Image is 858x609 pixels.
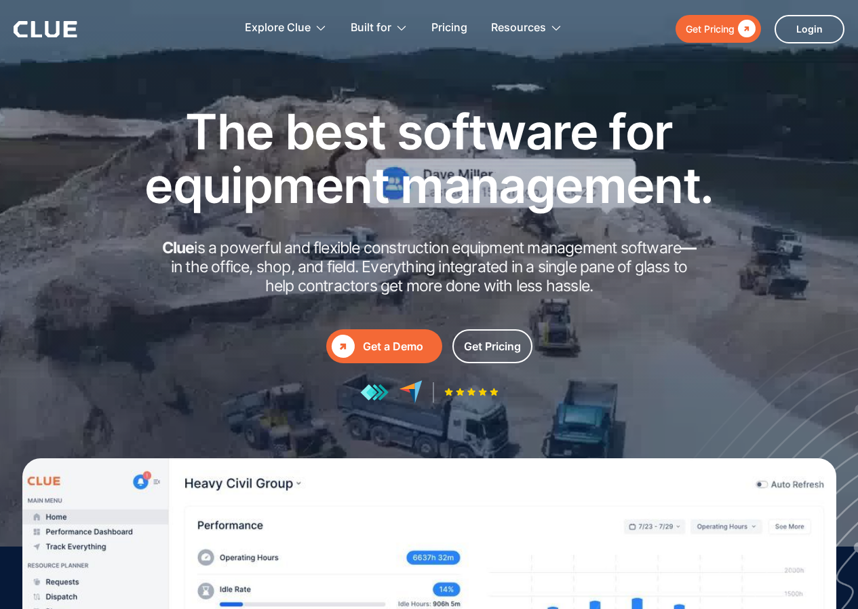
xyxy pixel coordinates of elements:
[491,7,546,50] div: Resources
[452,329,532,363] a: Get Pricing
[399,380,423,404] img: reviews at capterra
[332,335,355,358] div: 
[676,15,761,43] a: Get Pricing
[431,7,467,50] a: Pricing
[363,338,437,355] div: Get a Demo
[245,7,327,50] div: Explore Clue
[464,338,521,355] div: Get Pricing
[444,388,499,396] img: Five-star rating icon
[351,7,391,50] div: Built for
[360,384,389,401] img: reviews at getapp
[775,15,844,43] a: Login
[681,238,696,257] strong: —
[491,7,562,50] div: Resources
[162,238,195,257] strong: Clue
[686,20,735,37] div: Get Pricing
[735,20,756,37] div: 
[245,7,311,50] div: Explore Clue
[351,7,408,50] div: Built for
[124,105,735,212] h1: The best software for equipment management.
[158,239,701,295] h2: is a powerful and flexible construction equipment management software in the office, shop, and fi...
[326,329,442,363] a: Get a Demo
